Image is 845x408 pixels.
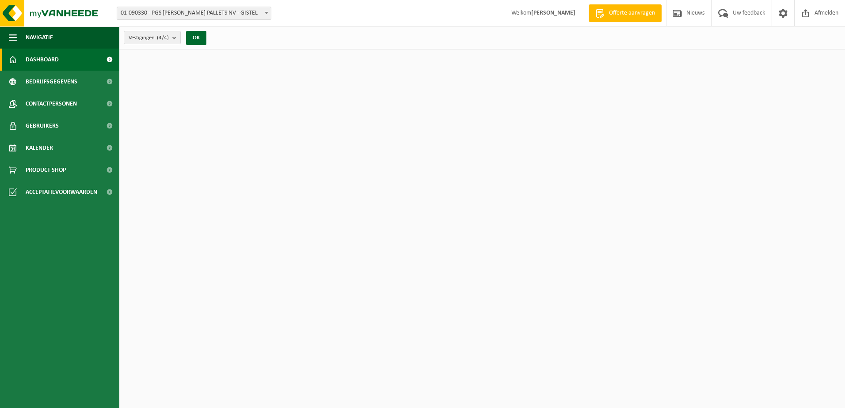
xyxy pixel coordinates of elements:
span: 01-090330 - PGS DE BACKER PALLETS NV - GISTEL [117,7,271,20]
span: Gebruikers [26,115,59,137]
count: (4/4) [157,35,169,41]
span: Acceptatievoorwaarden [26,181,97,203]
button: Vestigingen(4/4) [124,31,181,44]
span: Navigatie [26,26,53,49]
span: Contactpersonen [26,93,77,115]
button: OK [186,31,206,45]
span: Bedrijfsgegevens [26,71,77,93]
span: Dashboard [26,49,59,71]
span: Kalender [26,137,53,159]
a: Offerte aanvragen [589,4,662,22]
span: Vestigingen [129,31,169,45]
strong: [PERSON_NAME] [531,10,575,16]
span: Offerte aanvragen [607,9,657,18]
span: Product Shop [26,159,66,181]
span: 01-090330 - PGS DE BACKER PALLETS NV - GISTEL [117,7,271,19]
